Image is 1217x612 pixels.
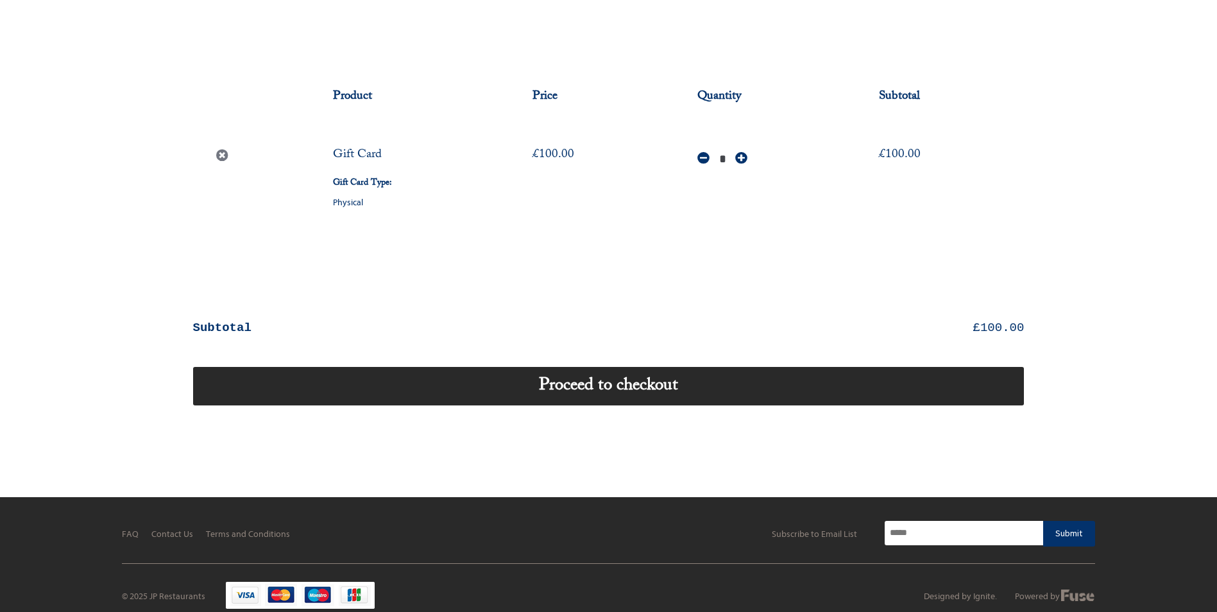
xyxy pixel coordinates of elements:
[772,528,857,539] div: Subscribe to Email List
[1015,591,1095,602] a: Powered by
[193,367,1025,405] a: Proceed to checkout
[973,321,980,335] span: £
[532,144,574,166] bdi: 100.00
[151,529,193,540] a: Contact Us
[313,126,513,241] td: Gift Card
[532,144,539,166] span: £
[879,144,885,166] span: £
[193,306,630,350] th: Subtotal
[713,146,732,173] input: Quantity
[333,174,493,193] dt: Gift Card Type:
[879,144,921,166] bdi: 100.00
[973,321,1025,335] bdi: 100.00
[677,67,859,126] th: Quantity
[122,529,139,540] a: FAQ
[697,148,710,168] button: Reduce Quantity
[122,591,205,602] div: © 2025 JP Restaurants
[735,148,747,168] button: Increase Quantity
[313,67,513,126] th: Product
[333,193,493,212] p: physical
[924,591,997,602] a: Designed by Ignite.
[206,529,290,540] a: Terms and Conditions
[860,67,1025,126] th: Subtotal
[212,146,232,166] a: Remove Gift Card from cart
[1043,521,1096,547] button: Submit
[513,67,677,126] th: Price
